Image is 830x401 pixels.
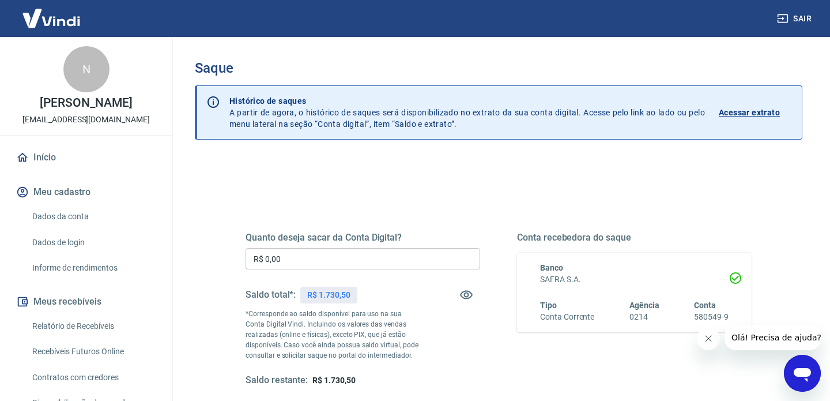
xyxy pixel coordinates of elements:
span: Agência [629,301,659,310]
span: Olá! Precisa de ajuda? [7,8,97,17]
h5: Quanto deseja sacar da Conta Digital? [246,232,480,243]
iframe: Botão para abrir a janela de mensagens [784,355,821,392]
h5: Saldo restante: [246,374,308,387]
img: Vindi [14,1,89,36]
p: Histórico de saques [229,95,705,107]
h6: Conta Corrente [540,311,594,323]
span: Conta [694,301,716,310]
a: Recebíveis Futuros Online [28,340,159,363]
button: Sair [775,8,816,29]
h5: Conta recebedora do saque [517,232,752,243]
h5: Saldo total*: [246,289,296,301]
a: Dados da conta [28,205,159,228]
a: Dados de login [28,231,159,254]
p: [PERSON_NAME] [40,97,132,109]
p: Acessar extrato [719,107,780,118]
span: Tipo [540,301,557,310]
a: Início [14,145,159,170]
a: Contratos com credores [28,366,159,389]
iframe: Fechar mensagem [697,327,720,350]
p: [EMAIL_ADDRESS][DOMAIN_NAME] [22,114,150,126]
p: A partir de agora, o histórico de saques será disponibilizado no extrato da sua conta digital. Ac... [229,95,705,130]
span: Banco [540,263,563,272]
h6: 0214 [629,311,659,323]
h3: Saque [195,60,802,76]
h6: 580549-9 [694,311,729,323]
iframe: Mensagem da empresa [725,325,821,350]
a: Informe de rendimentos [28,256,159,280]
p: *Corresponde ao saldo disponível para uso na sua Conta Digital Vindi. Incluindo os valores das ve... [246,309,421,361]
span: R$ 1.730,50 [312,376,355,385]
p: R$ 1.730,50 [307,289,350,301]
button: Meus recebíveis [14,289,159,314]
a: Relatório de Recebíveis [28,314,159,338]
h6: SAFRA S.A. [540,273,729,286]
div: N [63,46,110,92]
a: Acessar extrato [719,95,793,130]
button: Meu cadastro [14,179,159,205]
